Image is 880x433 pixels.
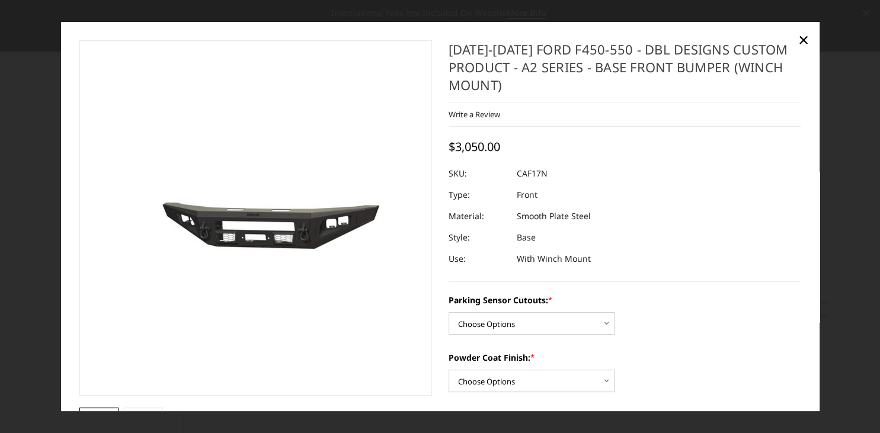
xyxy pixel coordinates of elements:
[449,351,801,364] label: Powder Coat Finish:
[449,109,500,120] a: Write a Review
[794,30,813,49] a: Close
[449,139,500,155] span: $3,050.00
[449,163,508,184] dt: SKU:
[449,206,508,227] dt: Material:
[517,227,536,248] dd: Base
[449,409,801,421] label: Upgrade Button Head Bolt Color::
[798,27,809,52] span: ×
[449,248,508,270] dt: Use:
[517,184,537,206] dd: Front
[79,40,432,396] a: 2017-2022 Ford F450-550 - DBL Designs Custom Product - A2 Series - Base Front Bumper (winch mount)
[517,248,591,270] dd: With Winch Mount
[449,227,508,248] dt: Style:
[449,184,508,206] dt: Type:
[449,40,801,102] h1: [DATE]-[DATE] Ford F450-550 - DBL Designs Custom Product - A2 Series - Base Front Bumper (winch m...
[517,206,591,227] dd: Smooth Plate Steel
[517,163,548,184] dd: CAF17N
[449,294,801,306] label: Parking Sensor Cutouts:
